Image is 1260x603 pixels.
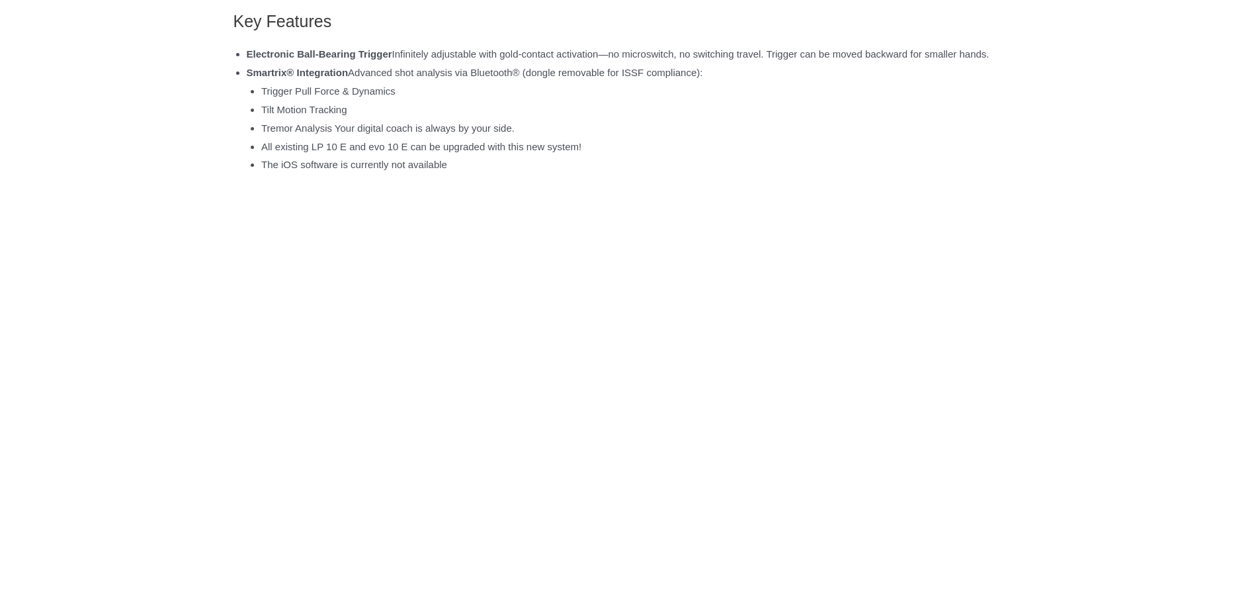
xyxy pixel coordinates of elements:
li: All existing LP 10 E and evo 10 E can be upgraded with this new system! [261,138,1027,156]
li: Tilt Motion Tracking [261,101,1027,119]
li: Tremor Analysis Your digital coach is always by your side. [261,119,1027,138]
h3: Key Features [233,11,1027,32]
li: The iOS software is currently not available [261,156,1027,174]
li: Advanced shot analysis via Bluetooth® (dongle removable for ISSF compliance): [247,64,1027,174]
li: Infinitely adjustable with gold-contact activation—no microswitch, no switching travel. Trigger c... [247,45,1027,64]
strong: Electronic Ball-Bearing Trigger [247,48,392,60]
li: Trigger Pull Force & Dynamics [261,82,1027,101]
strong: Smartrix® Integration [247,67,349,78]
